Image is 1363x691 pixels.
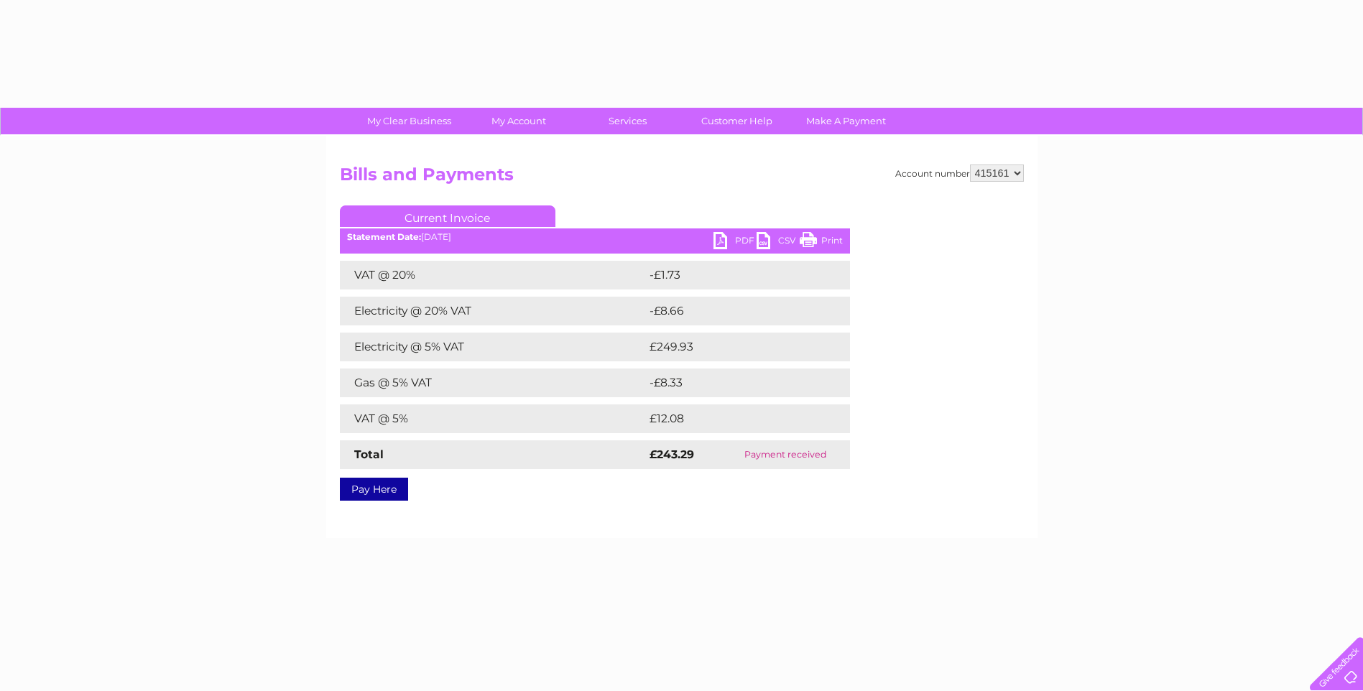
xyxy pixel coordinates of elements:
td: VAT @ 20% [340,261,646,289]
a: My Account [459,108,578,134]
strong: £243.29 [650,447,694,461]
strong: Total [354,447,384,461]
td: £249.93 [646,333,825,361]
a: Pay Here [340,478,408,501]
a: CSV [757,232,800,253]
a: PDF [713,232,757,253]
a: Print [800,232,843,253]
td: VAT @ 5% [340,404,646,433]
a: My Clear Business [350,108,468,134]
a: Customer Help [678,108,796,134]
td: -£1.73 [646,261,818,289]
div: Account number [895,164,1024,182]
a: Services [568,108,687,134]
a: Current Invoice [340,205,555,227]
div: [DATE] [340,232,850,242]
td: Electricity @ 5% VAT [340,333,646,361]
td: -£8.66 [646,297,820,325]
td: £12.08 [646,404,820,433]
td: Electricity @ 20% VAT [340,297,646,325]
td: -£8.33 [646,368,819,397]
a: Make A Payment [787,108,905,134]
td: Gas @ 5% VAT [340,368,646,397]
td: Payment received [721,440,850,469]
h2: Bills and Payments [340,164,1024,192]
b: Statement Date: [347,231,421,242]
